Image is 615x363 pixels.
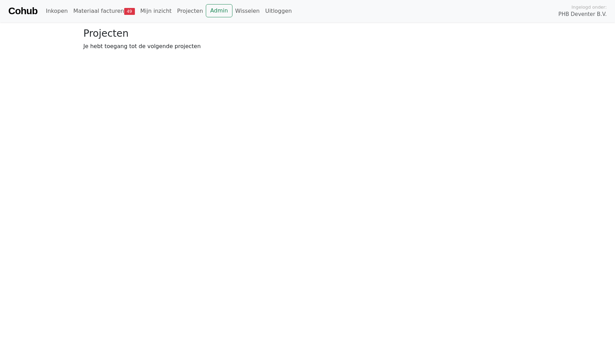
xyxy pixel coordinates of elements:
a: Projecten [174,4,206,18]
a: Admin [206,4,232,17]
a: Wisselen [232,4,263,18]
span: Ingelogd onder: [571,4,607,10]
p: Je hebt toegang tot de volgende projecten [83,42,532,51]
a: Materiaal facturen49 [71,4,138,18]
a: Uitloggen [263,4,295,18]
a: Cohub [8,3,37,19]
a: Inkopen [43,4,70,18]
span: 49 [124,8,135,15]
span: PHB Deventer B.V. [558,10,607,18]
h3: Projecten [83,28,532,39]
a: Mijn inzicht [138,4,175,18]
